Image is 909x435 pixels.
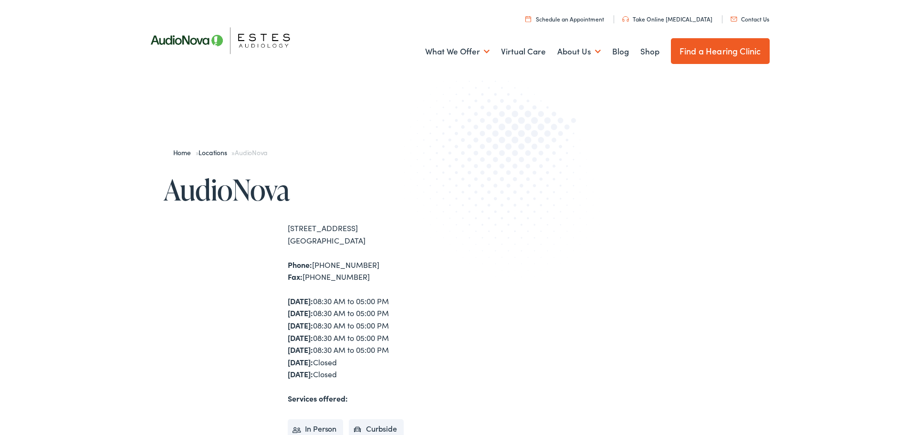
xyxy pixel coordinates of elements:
div: 08:30 AM to 05:00 PM 08:30 AM to 05:00 PM 08:30 AM to 05:00 PM 08:30 AM to 05:00 PM 08:30 AM to 0... [288,295,455,381]
strong: [DATE]: [288,344,313,355]
strong: Fax: [288,271,303,282]
a: Contact Us [731,15,769,23]
span: AudioNova [235,148,267,157]
a: Locations [199,148,231,157]
a: Find a Hearing Clinic [671,38,770,64]
img: utility icon [731,17,737,21]
strong: [DATE]: [288,369,313,379]
a: Home [173,148,196,157]
a: Shop [640,34,659,69]
strong: [DATE]: [288,320,313,330]
strong: [DATE]: [288,296,313,306]
strong: [DATE]: [288,308,313,318]
div: [STREET_ADDRESS] [GEOGRAPHIC_DATA] [288,222,455,246]
strong: [DATE]: [288,332,313,343]
a: Blog [612,34,629,69]
a: About Us [557,34,601,69]
a: Schedule an Appointment [525,15,604,23]
strong: Services offered: [288,393,348,403]
img: utility icon [525,16,531,22]
span: » » [173,148,268,157]
h1: AudioNova [164,174,455,205]
img: utility icon [622,16,629,22]
a: Take Online [MEDICAL_DATA] [622,15,712,23]
a: Virtual Care [501,34,546,69]
strong: Phone: [288,259,312,270]
a: What We Offer [425,34,490,69]
div: [PHONE_NUMBER] [PHONE_NUMBER] [288,259,455,283]
strong: [DATE]: [288,357,313,367]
